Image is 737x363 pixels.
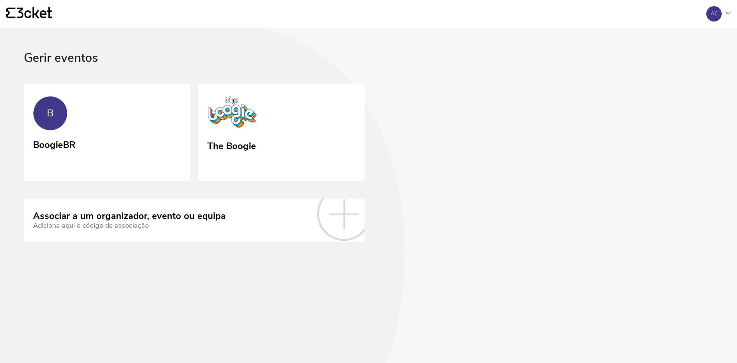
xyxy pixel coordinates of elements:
[33,222,226,230] div: Adiciona aqui o código de associação
[711,11,718,17] div: AC
[198,84,365,181] a: The Boogie The Boogie
[24,84,190,180] a: B BoogieBR
[33,137,76,151] div: BoogieBR
[6,7,52,20] a: {' '}
[24,199,365,242] a: Associar a um organizador, evento ou equipa Adiciona aqui o código de associação
[6,8,15,18] g: {' '}
[207,138,256,152] div: The Boogie
[207,96,257,131] img: The Boogie
[33,211,226,222] div: Associar a um organizador, evento ou equipa
[47,108,54,119] div: B
[24,51,713,84] div: Gerir eventos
